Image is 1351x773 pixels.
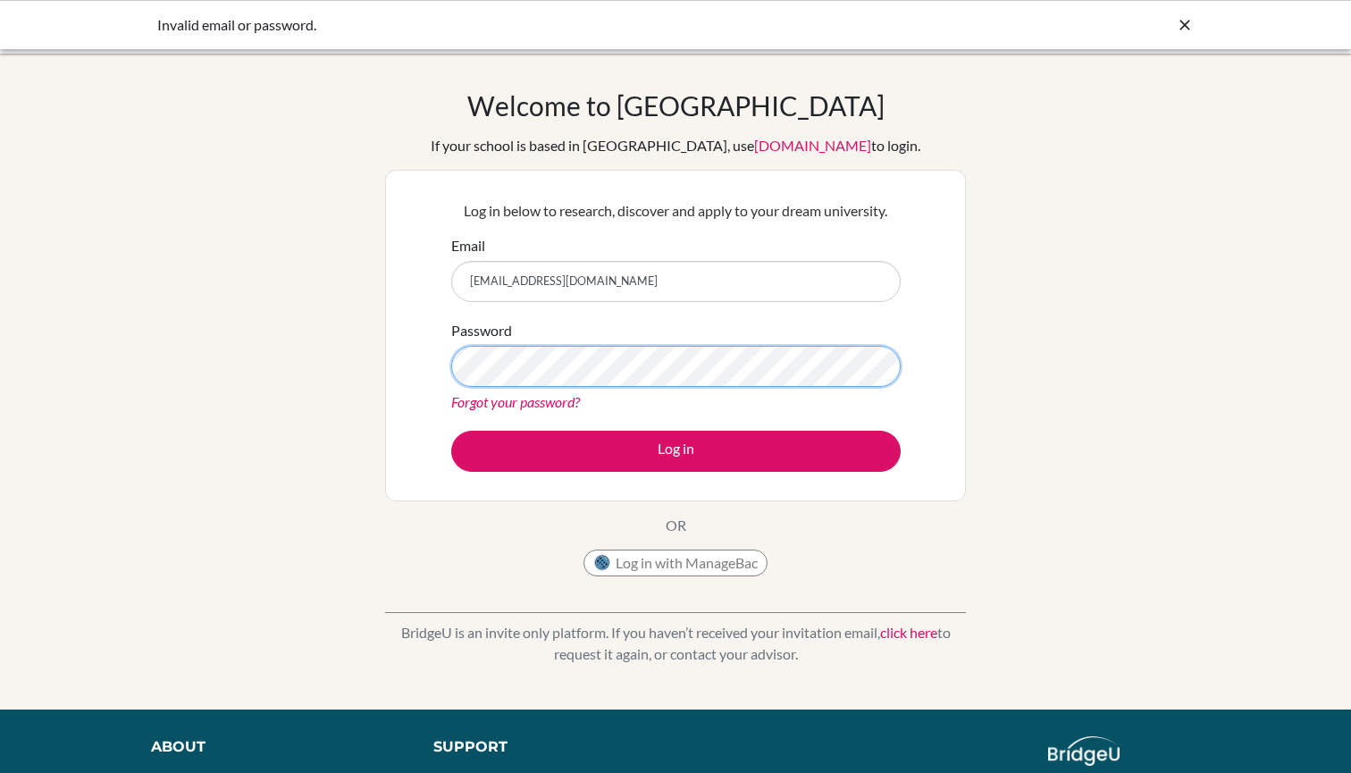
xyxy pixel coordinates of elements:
[754,137,871,154] a: [DOMAIN_NAME]
[451,200,901,222] p: Log in below to research, discover and apply to your dream university.
[666,515,686,536] p: OR
[385,622,966,665] p: BridgeU is an invite only platform. If you haven’t received your invitation email, to request it ...
[451,320,512,341] label: Password
[880,624,937,641] a: click here
[451,393,580,410] a: Forgot your password?
[583,550,768,576] button: Log in with ManageBac
[467,89,885,122] h1: Welcome to [GEOGRAPHIC_DATA]
[451,431,901,472] button: Log in
[151,736,393,758] div: About
[451,235,485,256] label: Email
[157,14,926,36] div: Invalid email or password.
[433,736,657,758] div: Support
[431,135,920,156] div: If your school is based in [GEOGRAPHIC_DATA], use to login.
[1048,736,1120,766] img: logo_white@2x-f4f0deed5e89b7ecb1c2cc34c3e3d731f90f0f143d5ea2071677605dd97b5244.png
